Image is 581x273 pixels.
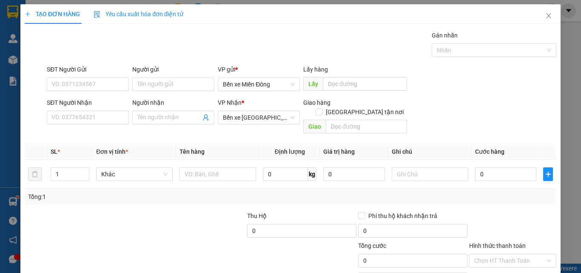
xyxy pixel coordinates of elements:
span: Bến xe Miền Đông [223,78,295,91]
span: Thu Hộ [247,213,266,219]
span: Giá trị hàng [323,148,355,155]
span: Bến xe Quảng Ngãi [223,111,295,124]
input: Ghi Chú [392,167,468,181]
span: Định lượng [274,148,305,155]
div: SĐT Người Gửi [47,65,129,74]
button: delete [28,167,42,181]
button: plus [543,167,553,181]
span: plus [544,171,553,178]
span: Tổng cước [358,242,386,249]
span: Yêu cầu xuất hóa đơn điện tử [94,11,183,17]
span: Khác [101,168,168,181]
span: TẠO ĐƠN HÀNG [25,11,80,17]
div: Tổng: 1 [28,192,225,201]
span: close [545,12,552,19]
div: Người gửi [132,65,214,74]
input: Dọc đường [323,77,407,91]
span: [GEOGRAPHIC_DATA] tận nơi [322,107,407,117]
div: SĐT Người Nhận [47,98,129,107]
span: Lấy [303,77,323,91]
span: Phí thu hộ khách nhận trả [365,211,441,221]
div: VP gửi [218,65,300,74]
input: VD: Bàn, Ghế [179,167,256,181]
span: SL [51,148,57,155]
span: VP Nhận [218,99,242,106]
span: plus [25,11,31,17]
span: Lấy hàng [303,66,328,73]
div: Người nhận [132,98,214,107]
span: kg [308,167,316,181]
th: Ghi chú [388,144,472,160]
label: Gán nhãn [432,32,458,39]
img: icon [94,11,100,18]
input: Dọc đường [326,120,407,133]
span: Giao hàng [303,99,330,106]
input: 0 [323,167,384,181]
span: user-add [202,114,209,121]
label: Hình thức thanh toán [469,242,526,249]
span: Tên hàng [179,148,205,155]
button: Close [537,4,561,28]
span: Giao [303,120,326,133]
span: Cước hàng [475,148,504,155]
span: Đơn vị tính [96,148,128,155]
